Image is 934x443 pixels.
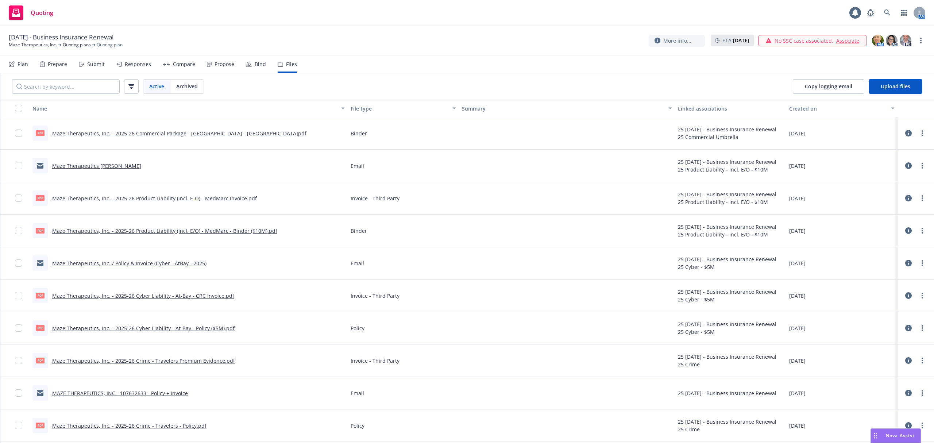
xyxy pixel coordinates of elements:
div: 25 Product Liability - incl. E/O - $10M [678,231,776,238]
button: Name [30,100,348,117]
input: Toggle Row Selected [15,194,22,202]
div: 25 Product Liability - incl. E/O - $10M [678,166,776,173]
a: Maze Therapeutics, Inc. - 2025-26 Commercial Package - [GEOGRAPHIC_DATA] - [GEOGRAPHIC_DATA]pdf [52,130,306,137]
div: Compare [173,61,195,67]
div: Name [32,105,337,112]
div: 25 [DATE] - Business Insurance Renewal [678,288,776,296]
span: Active [149,82,164,90]
input: Toggle Row Selected [15,422,22,429]
span: [DATE] [789,292,806,300]
a: more [918,291,927,300]
input: Toggle Row Selected [15,324,22,332]
a: Quoting plans [63,42,91,48]
div: 25 Crime [678,425,776,433]
a: Maze Therapeutics, Inc. - 2025-26 Cyber Liability - At-Bay - CRC Invoice.pdf [52,292,234,299]
span: Binder [351,227,367,235]
input: Toggle Row Selected [15,389,22,397]
input: Toggle Row Selected [15,259,22,267]
span: Binder [351,130,367,137]
div: 25 Cyber - $5M [678,296,776,303]
div: Summary [462,105,664,112]
span: No SSC case associated. [775,37,833,45]
span: Policy [351,422,364,429]
a: MAZE THERAPEUTICS, INC - 107632633 - Policy + Invoice [52,390,188,397]
span: Quoting plan [97,42,123,48]
a: Quoting [6,3,56,23]
div: Bind [255,61,266,67]
a: Search [880,5,895,20]
div: 25 [DATE] - Business Insurance Renewal [678,320,776,328]
button: Linked associations [675,100,786,117]
span: Invoice - Third Party [351,292,400,300]
span: pdf [36,228,45,233]
button: Nova Assist [871,428,921,443]
span: [DATE] [789,324,806,332]
a: Maze Therapeutics [PERSON_NAME] [52,162,141,169]
span: pdf [36,423,45,428]
a: Associate [836,37,859,45]
div: Submit [87,61,105,67]
img: photo [900,35,911,46]
span: pdf [36,358,45,363]
input: Search by keyword... [12,79,120,94]
span: [DATE] [789,227,806,235]
span: Quoting [31,10,53,16]
div: Files [286,61,297,67]
button: More info... [649,35,705,47]
a: Maze Therapeutics, Inc. [9,42,57,48]
a: more [918,194,927,203]
a: more [918,389,927,397]
div: 25 [DATE] - Business Insurance Renewal [678,353,776,361]
div: 25 Cyber - $5M [678,328,776,336]
button: Upload files [869,79,922,94]
span: Invoice - Third Party [351,194,400,202]
div: Drag to move [871,429,880,443]
a: Maze Therapeutics, Inc. - 2025-26 Product Liability (incl. E/O) - MedMarc - Binder ($10M).pdf [52,227,277,234]
span: [DATE] [789,259,806,267]
span: [DATE] [789,357,806,365]
span: Invoice - Third Party [351,357,400,365]
div: 25 [DATE] - Business Insurance Renewal [678,158,776,166]
input: Toggle Row Selected [15,162,22,169]
a: more [918,161,927,170]
img: photo [886,35,898,46]
a: Switch app [897,5,911,20]
span: Policy [351,324,364,332]
div: 25 Product Liability - incl. E/O - $10M [678,198,776,206]
span: ETA : [722,36,749,44]
a: more [918,226,927,235]
button: File type [348,100,459,117]
button: Created on [786,100,898,117]
input: Toggle Row Selected [15,130,22,137]
a: Maze Therapeutics, Inc. - 2025-26 Cyber Liability - At-Bay - Policy ($5M).pdf [52,325,235,332]
span: pdf [36,130,45,136]
span: pdf [36,293,45,298]
input: Toggle Row Selected [15,227,22,234]
a: more [918,421,927,430]
a: Maze Therapeutics, Inc. / Policy & Invoice (Cyber - AtBay - 2025) [52,260,207,267]
span: Nova Assist [886,432,915,439]
strong: [DATE] [733,37,749,44]
div: Linked associations [678,105,783,112]
span: [DATE] [789,130,806,137]
div: 25 Cyber - $5M [678,263,776,271]
a: Report a Bug [863,5,878,20]
div: 25 [DATE] - Business Insurance Renewal [678,126,776,133]
div: File type [351,105,448,112]
input: Toggle Row Selected [15,292,22,299]
span: Email [351,259,364,267]
span: Archived [176,82,198,90]
div: 25 [DATE] - Business Insurance Renewal [678,389,776,397]
div: 25 Crime [678,361,776,368]
img: photo [872,35,884,46]
span: pdf [36,195,45,201]
div: Responses [125,61,151,67]
span: Copy logging email [805,83,852,90]
span: [DATE] [789,162,806,170]
span: Email [351,389,364,397]
input: Select all [15,105,22,112]
div: Prepare [48,61,67,67]
button: Copy logging email [793,79,864,94]
div: 25 [DATE] - Business Insurance Renewal [678,418,776,425]
button: Summary [459,100,675,117]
